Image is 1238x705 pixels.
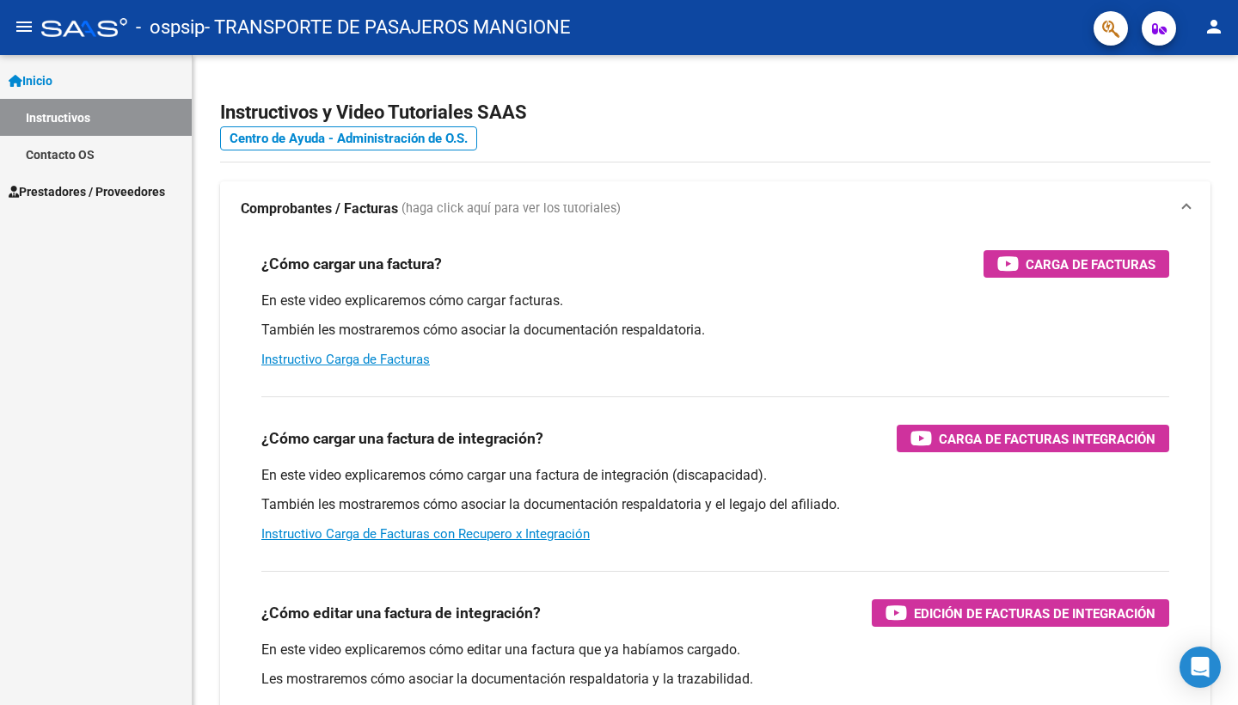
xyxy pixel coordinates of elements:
span: (haga click aquí para ver los tutoriales) [401,199,621,218]
mat-icon: menu [14,16,34,37]
button: Carga de Facturas [984,250,1169,278]
a: Centro de Ayuda - Administración de O.S. [220,126,477,150]
p: Les mostraremos cómo asociar la documentación respaldatoria y la trazabilidad. [261,670,1169,689]
span: Carga de Facturas Integración [939,428,1155,450]
p: También les mostraremos cómo asociar la documentación respaldatoria. [261,321,1169,340]
h3: ¿Cómo editar una factura de integración? [261,601,541,625]
p: También les mostraremos cómo asociar la documentación respaldatoria y el legajo del afiliado. [261,495,1169,514]
h2: Instructivos y Video Tutoriales SAAS [220,96,1210,129]
p: En este video explicaremos cómo editar una factura que ya habíamos cargado. [261,641,1169,659]
span: Edición de Facturas de integración [914,603,1155,624]
span: - ospsip [136,9,205,46]
button: Edición de Facturas de integración [872,599,1169,627]
p: En este video explicaremos cómo cargar facturas. [261,291,1169,310]
strong: Comprobantes / Facturas [241,199,398,218]
mat-icon: person [1204,16,1224,37]
span: - TRANSPORTE DE PASAJEROS MANGIONE [205,9,571,46]
a: Instructivo Carga de Facturas [261,352,430,367]
mat-expansion-panel-header: Comprobantes / Facturas (haga click aquí para ver los tutoriales) [220,181,1210,236]
p: En este video explicaremos cómo cargar una factura de integración (discapacidad). [261,466,1169,485]
a: Instructivo Carga de Facturas con Recupero x Integración [261,526,590,542]
button: Carga de Facturas Integración [897,425,1169,452]
h3: ¿Cómo cargar una factura? [261,252,442,276]
div: Open Intercom Messenger [1180,647,1221,688]
span: Prestadores / Proveedores [9,182,165,201]
span: Inicio [9,71,52,90]
span: Carga de Facturas [1026,254,1155,275]
h3: ¿Cómo cargar una factura de integración? [261,426,543,451]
